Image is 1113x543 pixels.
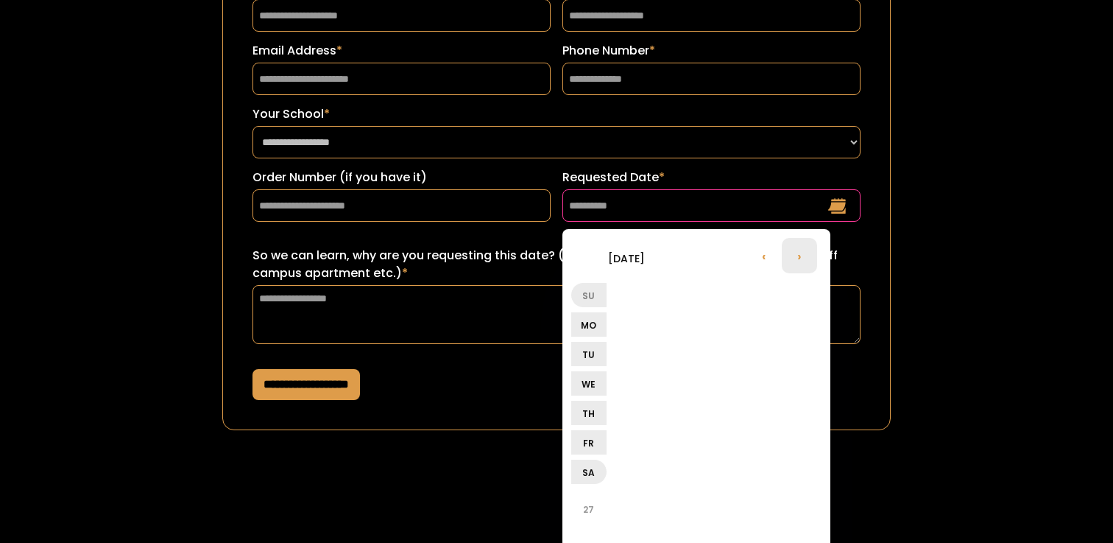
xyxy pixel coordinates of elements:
[252,169,551,186] label: Order Number (if you have it)
[252,105,860,123] label: Your School
[571,240,682,276] li: [DATE]
[562,169,861,186] label: Requested Date
[571,283,607,307] li: Su
[252,42,551,60] label: Email Address
[571,430,607,455] li: Fr
[571,342,607,366] li: Tu
[571,371,607,396] li: We
[571,460,607,484] li: Sa
[782,238,817,273] li: ›
[562,42,861,60] label: Phone Number
[571,491,607,527] li: 27
[571,312,607,337] li: Mo
[746,238,782,273] li: ‹
[252,247,860,282] label: So we can learn, why are you requesting this date? (ex: sorority recruitment, lease turn over for...
[571,401,607,425] li: Th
